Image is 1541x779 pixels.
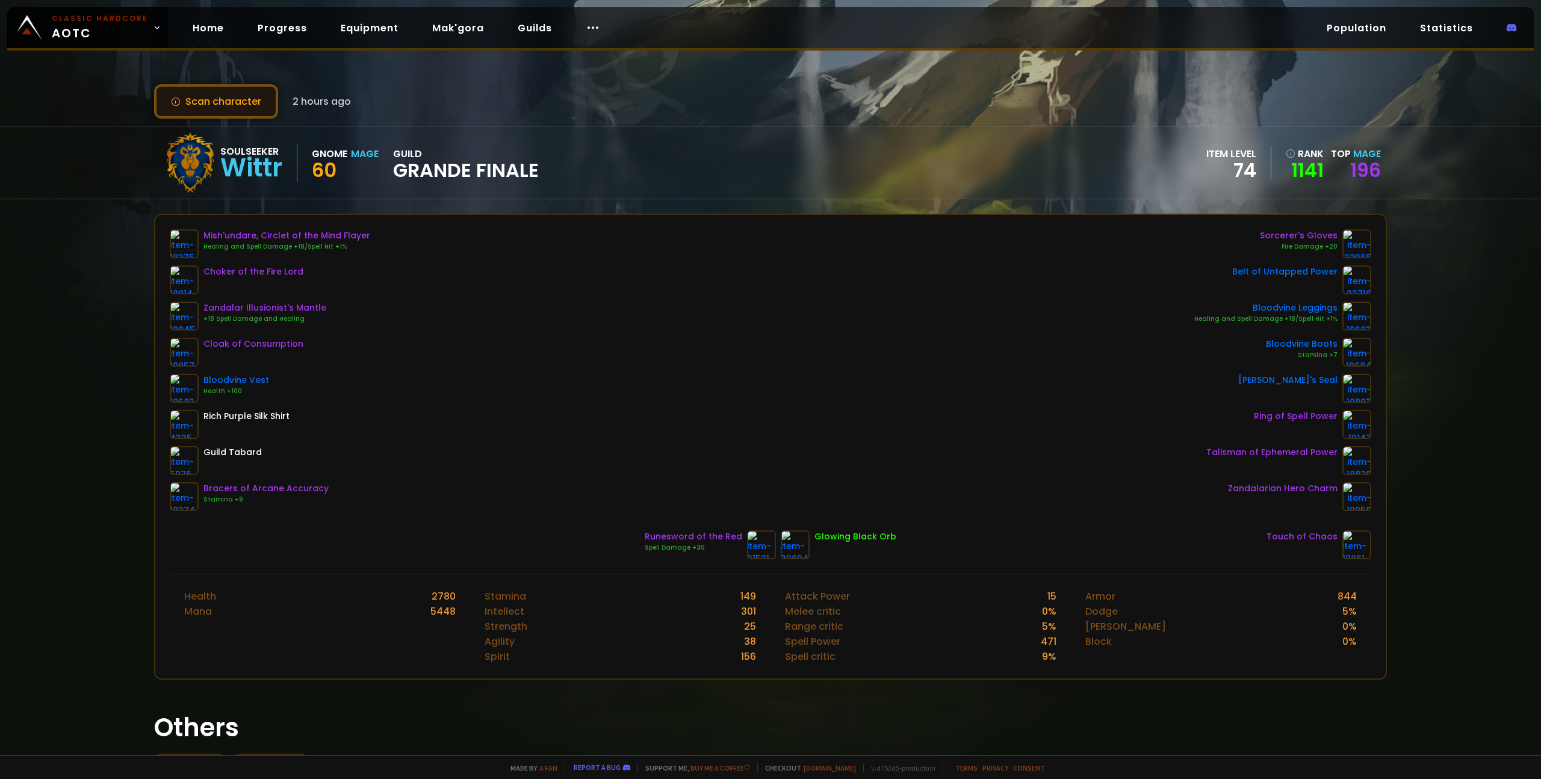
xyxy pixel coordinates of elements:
div: Stamina [485,589,526,604]
div: Spell critic [785,649,836,664]
a: Equipment [331,16,408,40]
a: Privacy [982,763,1008,772]
div: Gnome [312,146,347,161]
a: Population [1317,16,1396,40]
img: item-19684 [1342,338,1371,367]
div: Runesword of the Red [645,530,742,543]
div: Fire Damage +20 [1260,242,1338,252]
img: item-19950 [1342,482,1371,511]
img: item-4335 [170,410,199,439]
div: 25 [744,619,756,634]
div: 38 [744,634,756,649]
div: 156 [741,649,756,664]
img: item-18820 [1342,446,1371,475]
span: 60 [312,157,336,184]
img: item-19893 [1342,374,1371,403]
img: item-19861 [1342,530,1371,559]
div: Touch of Chaos [1267,530,1338,543]
img: item-19683 [1342,302,1371,331]
a: Terms [955,763,978,772]
a: [DOMAIN_NAME] [804,763,856,772]
span: Support me, [637,763,750,772]
div: 9 % [1042,649,1056,664]
div: Armor [1085,589,1115,604]
div: 2780 [432,589,456,604]
div: Dodge [1085,604,1118,619]
img: item-22066 [1342,229,1371,258]
div: Health +100 [203,386,269,396]
span: Mage [1353,147,1381,161]
div: Health [184,589,216,604]
a: 1141 [1286,161,1324,179]
a: Report a bug [574,763,621,772]
div: Bloodvine Vest [203,374,269,386]
img: item-21521 [747,530,776,559]
div: Guild Tabard [203,446,262,459]
div: Spell Damage +30 [645,543,742,553]
div: Zandalar Illusionist's Mantle [203,302,326,314]
div: Zandalarian Hero Charm [1228,482,1338,495]
div: Top [1331,146,1381,161]
img: item-19147 [1342,410,1371,439]
div: 0 % [1042,604,1056,619]
div: Melee critic [785,604,841,619]
div: Spirit [485,649,510,664]
a: a fan [539,763,557,772]
span: v. d752d5 - production [863,763,935,772]
a: Buy me a coffee [690,763,750,772]
div: guild [393,146,539,179]
a: 196 [1350,157,1381,184]
div: Soulseeker [220,144,282,159]
a: Classic HardcoreAOTC [7,7,169,48]
div: 0 % [1342,619,1357,634]
div: Strength [485,619,527,634]
img: item-19682 [170,374,199,403]
a: Guilds [508,16,562,40]
div: Stamina +7 [1266,350,1338,360]
div: Mage [351,146,379,161]
div: Block [1085,634,1112,649]
span: AOTC [52,13,148,42]
div: Bracers of Arcane Accuracy [203,482,329,495]
div: Attack Power [785,589,850,604]
a: Statistics [1410,16,1483,40]
span: Grande Finale [393,161,539,179]
small: Classic Hardcore [52,13,148,24]
img: item-22716 [1342,265,1371,294]
img: item-18814 [170,265,199,294]
div: Sorcerer's Gloves [1260,229,1338,242]
div: Agility [485,634,515,649]
div: Healing and Spell Damage +18/Spell Hit +1% [1194,314,1338,324]
div: Ring of Spell Power [1254,410,1338,423]
div: 471 [1041,634,1056,649]
div: 15 [1047,589,1056,604]
div: Glowing Black Orb [814,530,896,543]
img: item-19845 [170,302,199,331]
div: [PERSON_NAME]'s Seal [1238,374,1338,386]
div: 149 [740,589,756,604]
div: 5 % [1042,619,1056,634]
div: 301 [741,604,756,619]
div: Spell Power [785,634,840,649]
a: Progress [248,16,317,40]
div: Belt of Untapped Power [1232,265,1338,278]
span: Made by [503,763,557,772]
div: Intellect [485,604,524,619]
div: [PERSON_NAME] [1085,619,1166,634]
span: Checkout [757,763,856,772]
img: item-19374 [170,482,199,511]
div: Mana [184,604,212,619]
img: item-20694 [781,530,810,559]
div: Talisman of Ephemeral Power [1206,446,1338,459]
a: Consent [1013,763,1045,772]
div: Healing and Spell Damage +18/Spell Hit +1% [203,242,370,252]
div: 5448 [430,604,456,619]
img: item-19375 [170,229,199,258]
div: Bloodvine Leggings [1194,302,1338,314]
div: Wittr [220,159,282,177]
div: 844 [1338,589,1357,604]
div: Cloak of Consumption [203,338,303,350]
a: Mak'gora [423,16,494,40]
button: Scan character [154,84,278,119]
div: +18 Spell Damage and Healing [203,314,326,324]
